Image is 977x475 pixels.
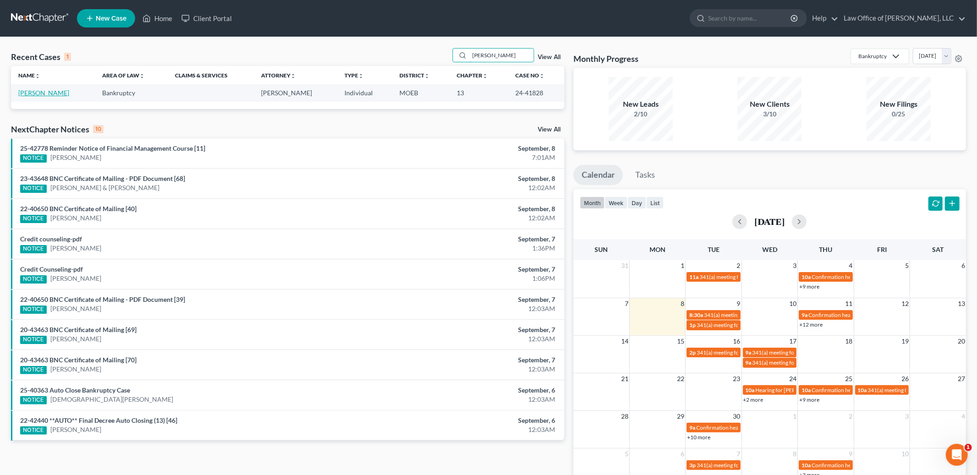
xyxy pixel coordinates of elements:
span: Hearing for [PERSON_NAME] & [PERSON_NAME] [756,387,876,393]
a: View All [538,126,561,133]
a: +2 more [743,396,764,403]
a: [PERSON_NAME] [50,153,101,162]
span: Fri [877,246,887,253]
i: unfold_more [539,73,545,79]
span: 17 [788,336,797,347]
a: Credit counseling-pdf [20,235,82,243]
span: 2p [689,349,696,356]
span: 13 [957,298,966,309]
span: 9a [802,311,808,318]
span: 10a [802,273,811,280]
span: 28 [620,411,629,422]
i: unfold_more [290,73,296,79]
div: September, 7 [383,355,555,365]
span: 341(a) meeting for [PERSON_NAME] [697,462,785,469]
a: Case Nounfold_more [515,72,545,79]
span: Wed [762,246,777,253]
a: [PERSON_NAME] [18,89,69,97]
div: 3/10 [737,109,802,119]
span: 6 [680,448,685,459]
div: September, 6 [383,416,555,425]
span: 341(a) meeting for [PERSON_NAME] [753,349,841,356]
div: 1 [64,53,71,61]
div: NOTICE [20,185,47,193]
a: Districtunfold_more [399,72,430,79]
div: Bankruptcy [858,52,887,60]
div: New Leads [609,99,673,109]
span: 341(a) meeting for [PERSON_NAME] [697,322,785,328]
div: 12:03AM [383,425,555,434]
span: 341(a) meeting for [PERSON_NAME] [868,387,956,393]
div: NOTICE [20,275,47,284]
span: 1 [965,444,972,451]
a: [DEMOGRAPHIC_DATA][PERSON_NAME] [50,395,173,404]
span: 6 [961,260,966,271]
span: 12 [901,298,910,309]
span: 9 [848,448,854,459]
span: 24 [788,373,797,384]
span: 1 [680,260,685,271]
input: Search by name... [708,10,792,27]
div: NextChapter Notices [11,124,104,135]
a: [PERSON_NAME] [50,304,101,313]
div: September, 7 [383,295,555,304]
button: month [580,197,605,209]
span: 9a [689,424,695,431]
a: Help [808,10,838,27]
a: Law Office of [PERSON_NAME], LLC [839,10,966,27]
span: 1p [689,322,696,328]
div: September, 8 [383,204,555,213]
span: 31 [620,260,629,271]
span: 23 [732,373,742,384]
span: 22 [676,373,685,384]
span: 8:30a [689,311,703,318]
span: 3 [904,411,910,422]
button: day [628,197,646,209]
a: +12 more [799,321,823,328]
a: [PERSON_NAME] [50,334,101,344]
div: September, 6 [383,386,555,395]
span: 341(a) meeting for [PERSON_NAME] [697,349,785,356]
div: 12:03AM [383,365,555,374]
i: unfold_more [483,73,488,79]
span: 10a [802,462,811,469]
input: Search by name... [469,49,534,62]
span: New Case [96,15,126,22]
td: MOEB [392,84,449,101]
div: 12:03AM [383,304,555,313]
span: 4 [961,411,966,422]
a: [PERSON_NAME] [50,244,101,253]
th: Claims & Services [168,66,254,84]
a: View All [538,54,561,60]
a: Chapterunfold_more [457,72,488,79]
div: NOTICE [20,426,47,435]
a: 20-43463 BNC Certificate of Mailing [69] [20,326,136,333]
a: Area of Lawunfold_more [102,72,145,79]
span: 27 [957,373,966,384]
div: 1:06PM [383,274,555,283]
span: 10a [858,387,867,393]
span: Confirmation hearing for [PERSON_NAME] & [PERSON_NAME] [812,273,964,280]
a: Home [138,10,177,27]
a: 22-42440 **AUTO** Final Decree Auto Closing (13) [46] [20,416,177,424]
a: [PERSON_NAME] [50,365,101,374]
span: Sat [932,246,944,253]
span: 21 [620,373,629,384]
div: 7:01AM [383,153,555,162]
i: unfold_more [139,73,145,79]
a: [PERSON_NAME] [50,425,101,434]
span: 20 [957,336,966,347]
span: 341(a) meeting for [PERSON_NAME] & [PERSON_NAME] [753,359,890,366]
span: 30 [732,411,742,422]
span: 10a [746,387,755,393]
a: 20-43463 BNC Certificate of Mailing [70] [20,356,136,364]
a: Attorneyunfold_more [261,72,296,79]
span: 10 [788,298,797,309]
span: 10 [901,448,910,459]
div: 12:03AM [383,395,555,404]
iframe: Intercom live chat [946,444,968,466]
div: New Filings [867,99,931,109]
td: Individual [337,84,392,101]
td: 13 [450,84,508,101]
button: list [646,197,664,209]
